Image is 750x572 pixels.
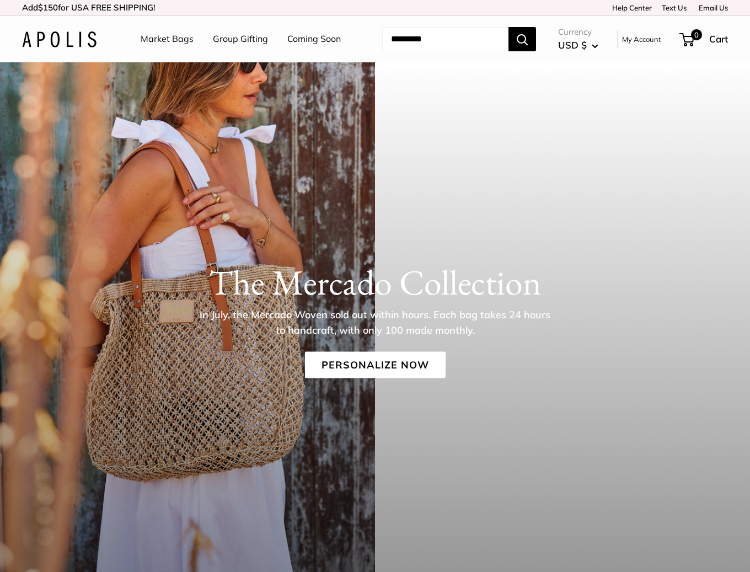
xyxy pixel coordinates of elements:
[22,261,728,303] h1: The Mercado Collection
[681,30,728,48] a: 0 Cart
[213,31,268,47] a: Group Gifting
[22,31,97,47] img: Apolis
[287,31,341,47] a: Coming Soon
[141,31,194,47] a: Market Bags
[558,39,587,51] span: USD $
[558,36,598,54] button: USD $
[38,2,58,13] span: $150
[691,29,702,40] span: 0
[622,33,661,46] a: My Account
[196,307,554,338] p: In July, the Mercado Woven sold out within hours. Each bag takes 24 hours to handcraft, with only...
[558,24,598,40] span: Currency
[305,351,446,378] a: Personalize Now
[382,27,508,51] input: Search...
[709,33,728,45] span: Cart
[662,3,687,12] a: Text Us
[695,3,728,12] a: Email Us
[608,3,652,12] a: Help Center
[508,27,536,51] button: Search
